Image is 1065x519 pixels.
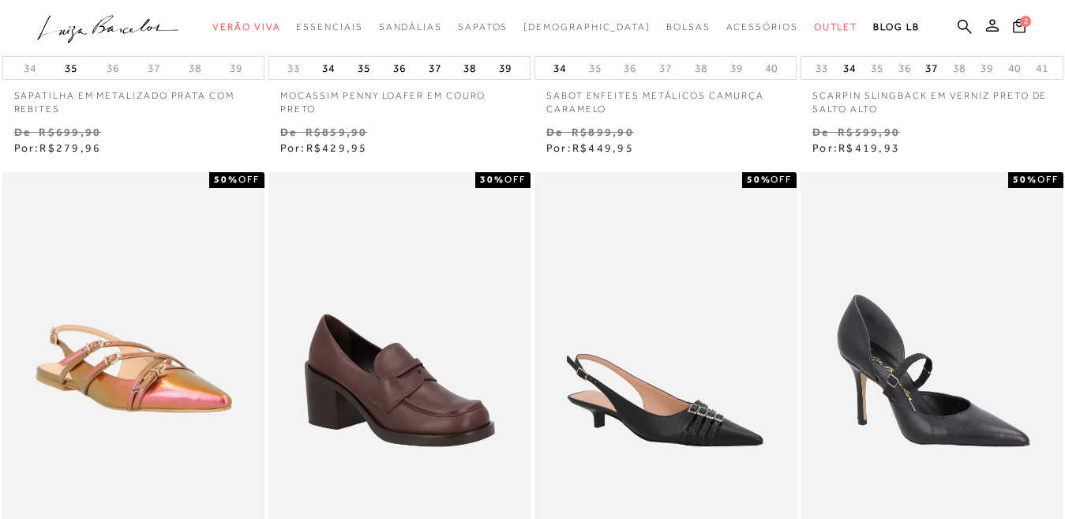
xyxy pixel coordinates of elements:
[873,21,919,32] span: BLOG LB
[458,21,508,32] span: Sapatos
[534,80,797,116] a: SABOT ENFEITES METÁLICOS CAMURÇA CARAMELO
[2,80,264,116] a: SAPATILHA EM METALIZADO PRATA COM REBITES
[1008,17,1030,39] button: 2
[424,57,446,79] button: 37
[296,13,362,42] a: categoryNavScreenReaderText
[814,13,858,42] a: categoryNavScreenReaderText
[726,21,798,32] span: Acessórios
[212,21,280,32] span: Verão Viva
[1037,174,1059,185] span: OFF
[948,61,970,76] button: 38
[268,80,531,116] a: MOCASSIM PENNY LOAFER EM COURO PRETO
[504,174,526,185] span: OFF
[494,57,516,79] button: 39
[812,141,900,154] span: Por:
[1031,61,1053,76] button: 41
[572,126,634,138] small: R$899,90
[14,126,31,138] small: De
[654,61,677,76] button: 37
[143,61,165,76] button: 37
[19,61,41,76] button: 34
[976,61,998,76] button: 39
[388,57,411,79] button: 36
[572,141,634,154] span: R$449,95
[584,61,606,76] button: 35
[39,126,101,138] small: R$699,90
[771,174,792,185] span: OFF
[1020,16,1031,27] span: 2
[760,61,782,76] button: 40
[838,57,861,79] button: 34
[546,126,563,138] small: De
[379,21,442,32] span: Sandálias
[280,126,297,138] small: De
[666,13,711,42] a: categoryNavScreenReaderText
[666,21,711,32] span: Bolsas
[546,141,634,154] span: Por:
[811,61,833,76] button: 33
[60,57,82,79] button: 35
[184,61,206,76] button: 38
[225,61,247,76] button: 39
[619,61,641,76] button: 36
[458,13,508,42] a: categoryNavScreenReaderText
[726,61,748,76] button: 39
[317,57,339,79] button: 34
[212,13,280,42] a: categoryNavScreenReaderText
[306,126,368,138] small: R$859,90
[814,21,858,32] span: Outlet
[866,61,888,76] button: 35
[238,174,260,185] span: OFF
[921,57,943,79] button: 37
[812,126,829,138] small: De
[296,21,362,32] span: Essenciais
[801,80,1063,116] a: SCARPIN SLINGBACK EM VERNIZ PRETO DE SALTO ALTO
[379,13,442,42] a: categoryNavScreenReaderText
[838,126,900,138] small: R$599,90
[838,141,900,154] span: R$419,93
[14,141,102,154] span: Por:
[480,174,504,185] strong: 30%
[39,141,101,154] span: R$279,96
[459,57,481,79] button: 38
[1013,174,1037,185] strong: 50%
[690,61,712,76] button: 38
[747,174,771,185] strong: 50%
[214,174,238,185] strong: 50%
[523,13,651,42] a: noSubCategoriesText
[549,57,571,79] button: 34
[102,61,124,76] button: 36
[523,21,651,32] span: [DEMOGRAPHIC_DATA]
[894,61,916,76] button: 36
[873,13,919,42] a: BLOG LB
[1003,61,1026,76] button: 40
[726,13,798,42] a: categoryNavScreenReaderText
[306,141,368,154] span: R$429,95
[353,57,375,79] button: 35
[280,141,368,154] span: Por:
[283,61,305,76] button: 33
